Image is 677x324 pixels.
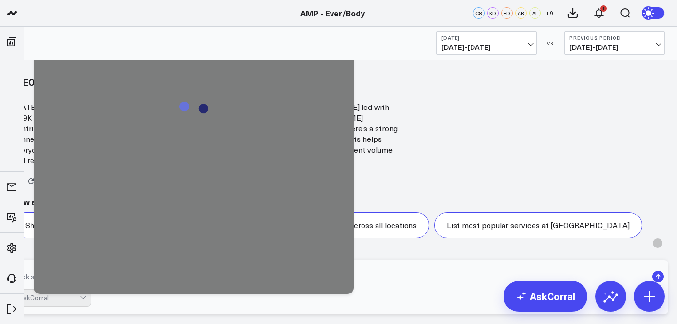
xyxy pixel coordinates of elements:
[473,7,485,19] div: CS
[441,35,532,41] b: [DATE]
[569,44,660,51] span: [DATE] - [DATE]
[569,35,660,41] b: Previous Period
[436,31,537,55] button: [DATE][DATE]-[DATE]
[542,40,559,46] div: VS
[529,7,541,19] div: AL
[543,7,555,19] button: +9
[600,5,607,12] div: 1
[300,8,365,18] a: AMP - Ever/Body
[545,10,553,16] span: + 9
[564,31,665,55] button: Previous Period[DATE]-[DATE]
[501,7,513,19] div: FD
[515,7,527,19] div: AB
[487,7,499,19] div: KD
[504,281,587,312] a: AskCorral
[441,44,532,51] span: [DATE] - [DATE]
